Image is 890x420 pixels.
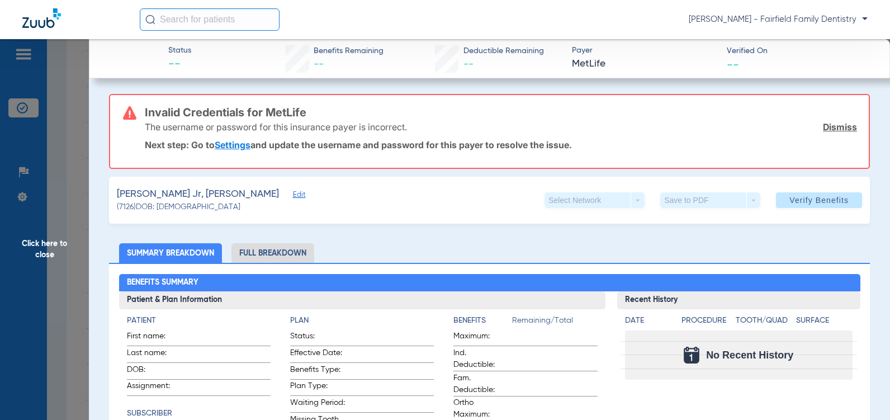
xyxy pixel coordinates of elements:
span: -- [168,57,191,73]
span: Verified On [727,45,872,57]
h4: Date [625,315,672,327]
img: Search Icon [145,15,155,25]
span: -- [727,58,739,70]
span: [PERSON_NAME] Jr, [PERSON_NAME] [117,187,279,201]
span: -- [314,59,324,69]
button: Verify Benefits [776,192,862,208]
h4: Benefits [453,315,512,327]
span: First name: [127,331,182,346]
span: Benefits Type: [290,364,345,379]
h4: Patient [127,315,271,327]
img: Calendar [684,347,699,364]
span: (7126) DOB: [DEMOGRAPHIC_DATA] [117,201,240,213]
h3: Invalid Credentials for MetLife [145,107,857,118]
span: Maximum: [453,331,508,346]
h4: Tooth/Quad [736,315,792,327]
p: Next step: Go to and update the username and password for this payer to resolve the issue. [145,139,857,150]
span: Ind. Deductible: [453,347,508,371]
app-breakdown-title: Procedure [681,315,732,331]
span: No Recent History [706,350,793,361]
span: Waiting Period: [290,397,345,412]
h3: Recent History [617,291,860,309]
span: Plan Type: [290,380,345,395]
span: Status: [290,331,345,346]
li: Full Breakdown [231,243,314,263]
img: Zuub Logo [22,8,61,28]
app-breakdown-title: Date [625,315,672,331]
h4: Plan [290,315,434,327]
a: Settings [215,139,250,150]
span: Remaining/Total [512,315,597,331]
h4: Subscriber [127,408,271,419]
span: -- [463,59,474,69]
h3: Patient & Plan Information [119,291,605,309]
span: Benefits Remaining [314,45,384,57]
span: Verify Benefits [789,196,849,205]
img: error-icon [123,106,136,120]
span: MetLife [572,57,717,71]
input: Search for patients [140,8,280,31]
h4: Surface [796,315,853,327]
span: Deductible Remaining [463,45,544,57]
span: Fam. Deductible: [453,372,508,396]
h2: Benefits Summary [119,274,860,292]
span: [PERSON_NAME] - Fairfield Family Dentistry [689,14,868,25]
span: Effective Date: [290,347,345,362]
app-breakdown-title: Surface [796,315,853,331]
span: Assignment: [127,380,182,395]
a: Dismiss [823,121,857,133]
span: DOB: [127,364,182,379]
li: Summary Breakdown [119,243,222,263]
span: Edit [293,191,303,201]
span: Payer [572,45,717,56]
app-breakdown-title: Tooth/Quad [736,315,792,331]
span: Status [168,45,191,56]
app-breakdown-title: Benefits [453,315,512,331]
p: The username or password for this insurance payer is incorrect. [145,121,407,133]
h4: Procedure [681,315,732,327]
iframe: Chat Widget [834,366,890,420]
span: Last name: [127,347,182,362]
